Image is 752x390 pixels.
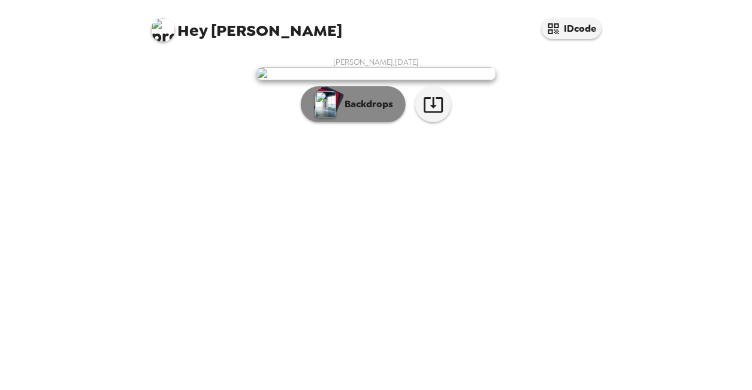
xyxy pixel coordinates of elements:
[178,20,208,41] span: Hey
[256,67,496,80] img: user
[339,97,393,111] p: Backdrops
[151,12,343,39] span: [PERSON_NAME]
[542,18,602,39] button: IDcode
[151,18,175,42] img: profile pic
[333,57,419,67] span: [PERSON_NAME] , [DATE]
[301,86,406,122] button: Backdrops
